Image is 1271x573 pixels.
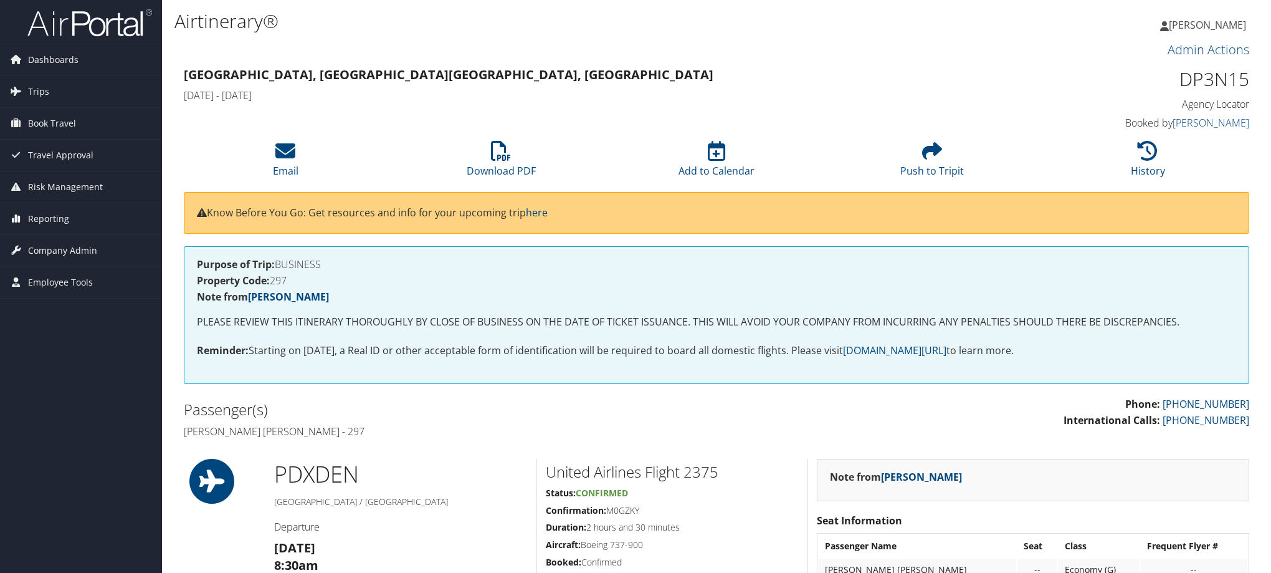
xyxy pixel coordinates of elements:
[1141,535,1247,557] th: Frequent Flyer #
[1163,413,1249,427] a: [PHONE_NUMBER]
[546,539,797,551] h5: Boeing 737-900
[248,290,329,304] a: [PERSON_NAME]
[274,520,526,534] h4: Departure
[997,116,1249,130] h4: Booked by
[678,148,755,178] a: Add to Calendar
[27,8,152,37] img: airportal-logo.png
[1173,116,1249,130] a: [PERSON_NAME]
[576,487,628,499] span: Confirmed
[546,556,581,568] strong: Booked:
[1169,18,1246,32] span: [PERSON_NAME]
[28,76,49,107] span: Trips
[881,470,962,484] a: [PERSON_NAME]
[197,258,275,271] strong: Purpose of Trip:
[1059,535,1140,557] th: Class
[274,539,315,556] strong: [DATE]
[197,276,1236,286] h4: 297
[546,539,581,551] strong: Aircraft:
[28,140,93,171] span: Travel Approval
[843,344,946,357] a: [DOMAIN_NAME][URL]
[273,148,298,178] a: Email
[546,521,797,534] h5: 2 hours and 30 minutes
[28,267,93,298] span: Employee Tools
[1125,397,1160,411] strong: Phone:
[546,461,797,483] h2: United Airlines Flight 2375
[184,425,707,438] h4: [PERSON_NAME] [PERSON_NAME] - 297
[197,343,1236,359] p: Starting on [DATE], a Real ID or other acceptable form of identification will be required to boar...
[28,235,97,266] span: Company Admin
[184,66,713,83] strong: [GEOGRAPHIC_DATA], [GEOGRAPHIC_DATA] [GEOGRAPHIC_DATA], [GEOGRAPHIC_DATA]
[546,521,586,533] strong: Duration:
[546,504,797,517] h5: M0GZKY
[197,290,329,304] strong: Note from
[174,8,897,34] h1: Airtinerary®
[274,496,526,508] h5: [GEOGRAPHIC_DATA] / [GEOGRAPHIC_DATA]
[197,344,249,357] strong: Reminder:
[274,459,526,490] h1: PDX DEN
[28,171,103,203] span: Risk Management
[1160,6,1259,44] a: [PERSON_NAME]
[467,148,536,178] a: Download PDF
[28,108,76,139] span: Book Travel
[1017,535,1057,557] th: Seat
[819,535,1016,557] th: Passenger Name
[997,97,1249,111] h4: Agency Locator
[997,66,1249,92] h1: DP3N15
[900,148,964,178] a: Push to Tripit
[546,487,576,499] strong: Status:
[184,89,978,102] h4: [DATE] - [DATE]
[197,314,1236,330] p: PLEASE REVIEW THIS ITINERARY THOROUGHLY BY CLOSE OF BUSINESS ON THE DATE OF TICKET ISSUANCE. THIS...
[546,556,797,569] h5: Confirmed
[197,274,270,287] strong: Property Code:
[830,470,962,484] strong: Note from
[817,514,902,527] strong: Seat Information
[1168,41,1249,58] a: Admin Actions
[1131,148,1165,178] a: History
[28,44,79,75] span: Dashboards
[1163,397,1249,411] a: [PHONE_NUMBER]
[546,504,606,516] strong: Confirmation:
[526,206,548,219] a: here
[184,399,707,420] h2: Passenger(s)
[28,203,69,234] span: Reporting
[197,205,1236,221] p: Know Before You Go: Get resources and info for your upcoming trip
[1064,413,1160,427] strong: International Calls:
[197,259,1236,269] h4: BUSINESS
